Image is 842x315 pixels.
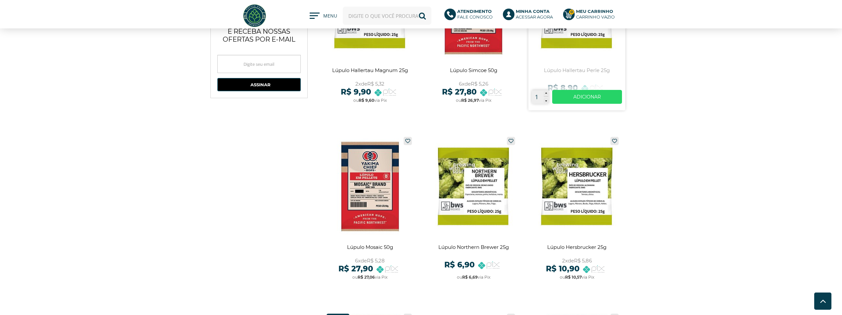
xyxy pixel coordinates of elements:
b: Atendimento [457,9,492,14]
p: e receba nossas ofertas por e-mail [217,19,301,48]
button: Assinar [217,78,301,91]
img: Hopfen Haus BrewShop [242,3,267,28]
a: Lúpulo Hersbrucker 25g [528,134,625,287]
input: Digite o que você procura [343,7,431,25]
a: Lúpulo Northern Brewer 25g [425,134,522,287]
input: Digite seu email [217,55,301,73]
button: MENU [310,13,336,19]
a: AtendimentoFale conosco [444,9,496,23]
a: Ver mais [552,90,622,104]
strong: 0 [569,9,574,15]
p: Fale conosco [457,9,493,20]
b: Meu Carrinho [576,9,613,14]
a: Lúpulo Mosaic 50g [322,134,419,287]
button: Buscar [413,7,431,25]
b: Minha Conta [516,9,550,14]
span: MENU [323,13,336,22]
div: Carrinho Vazio [576,14,615,20]
a: Minha ContaAcessar agora [503,9,556,23]
p: Acessar agora [516,9,553,20]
